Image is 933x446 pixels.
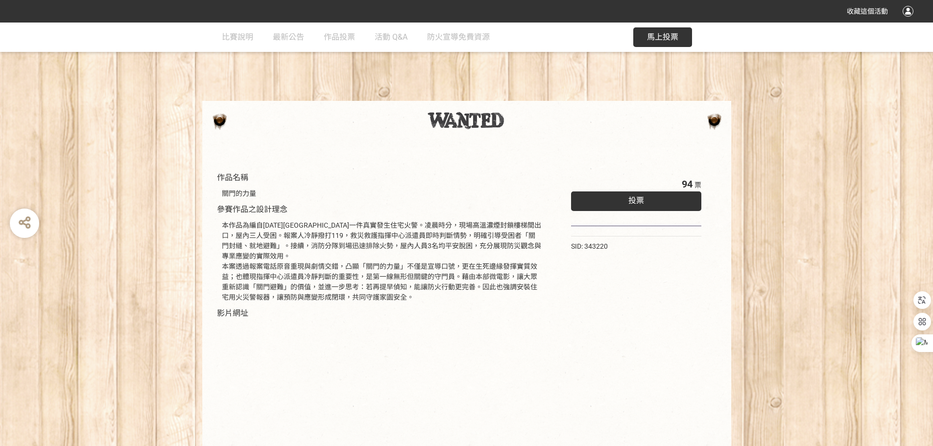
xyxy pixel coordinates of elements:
span: 票 [694,181,701,189]
a: 活動 Q&A [375,23,407,52]
span: 94 [682,178,693,190]
span: 馬上投票 [647,32,678,42]
span: 作品名稱 [217,173,248,182]
div: 本作品為編自[DATE][GEOGRAPHIC_DATA]一件真實發生住宅火警。凌晨時分，現場高溫濃煙封鎖樓梯間出口，屋內三人受困。報案人冷靜撥打119，救災救護指揮中心派遣員即時判斷情勢，明確... [222,220,542,303]
a: 最新公告 [273,23,304,52]
span: 投票 [628,196,644,205]
span: SID: 343220 [571,242,608,250]
span: 作品投票 [324,32,355,42]
span: 比賽說明 [222,32,253,42]
button: 馬上投票 [633,27,692,47]
span: 影片網址 [217,308,248,318]
a: 防火宣導免費資源 [427,23,490,52]
span: 活動 Q&A [375,32,407,42]
span: 最新公告 [273,32,304,42]
a: 比賽說明 [222,23,253,52]
span: 收藏這個活動 [847,7,888,15]
span: 防火宣導免費資源 [427,32,490,42]
div: 關門的力量 [222,188,542,199]
span: 參賽作品之設計理念 [217,205,287,214]
a: 作品投票 [324,23,355,52]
